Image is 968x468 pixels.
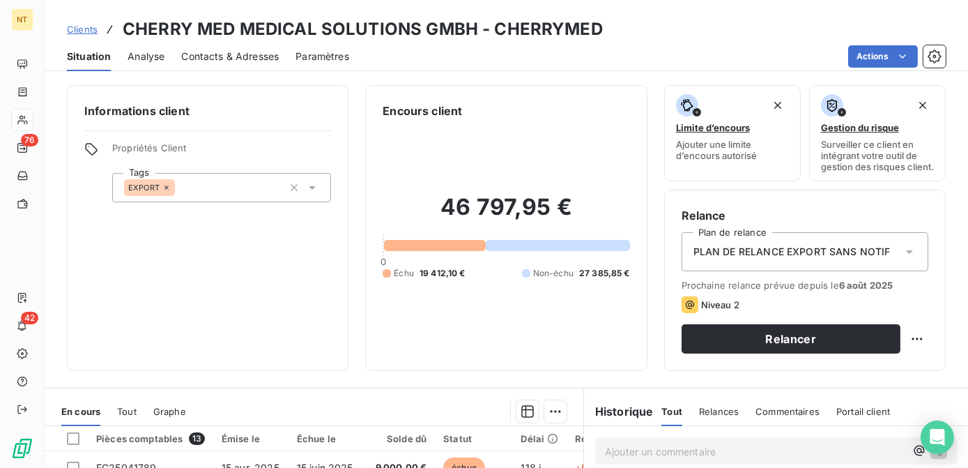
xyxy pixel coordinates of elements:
span: Relances [699,406,739,417]
span: Échu [394,267,414,280]
span: Prochaine relance prévue depuis le [682,280,928,291]
img: Logo LeanPay [11,437,33,460]
span: Ajouter une limite d’encours autorisé [676,139,789,161]
span: Limite d’encours [676,122,750,133]
div: Pièces comptables [96,432,205,445]
span: Tout [117,406,137,417]
span: Analyse [128,50,164,63]
div: Échue le [297,433,359,444]
span: Non-échu [533,267,574,280]
div: Émise le [222,433,280,444]
div: Open Intercom Messenger [921,421,954,454]
span: 42 [21,312,38,324]
span: Surveiller ce client en intégrant votre outil de gestion des risques client. [821,139,934,172]
div: Délai [521,433,559,444]
span: Graphe [153,406,186,417]
h6: Encours client [383,103,462,119]
span: 0 [381,256,386,267]
span: Propriétés Client [112,142,331,162]
span: Contacts & Adresses [181,50,279,63]
span: Portail client [836,406,890,417]
span: Situation [67,50,111,63]
span: 76 [21,134,38,146]
button: Limite d’encoursAjouter une limite d’encours autorisé [664,85,801,181]
div: Statut [443,433,504,444]
span: Clients [67,24,98,35]
h6: Informations client [84,103,331,119]
span: 27 385,85 € [579,267,630,280]
div: Solde dû [376,433,427,444]
a: Clients [67,22,98,36]
button: Relancer [682,324,900,354]
span: Niveau 2 [701,299,739,310]
h3: CHERRY MED MEDICAL SOLUTIONS GMBH - CHERRYMED [123,17,603,42]
h6: Historique [584,403,654,420]
span: Gestion du risque [821,122,899,133]
span: 6 août 2025 [839,280,893,291]
span: 13 [189,432,205,445]
div: Retard [575,433,620,444]
button: Gestion du risqueSurveiller ce client en intégrant votre outil de gestion des risques client. [809,85,946,181]
span: En cours [61,406,100,417]
button: Actions [848,45,918,68]
span: Paramètres [295,50,349,63]
h6: Relance [682,207,928,224]
span: Tout [661,406,682,417]
span: 19 412,10 € [420,267,466,280]
span: EXPORT [128,183,160,192]
h2: 46 797,95 € [383,193,629,235]
div: NT [11,8,33,31]
span: Commentaires [755,406,820,417]
input: Ajouter une valeur [175,181,186,194]
span: PLAN DE RELANCE EXPORT SANS NOTIF [693,245,891,259]
a: 76 [11,137,33,159]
